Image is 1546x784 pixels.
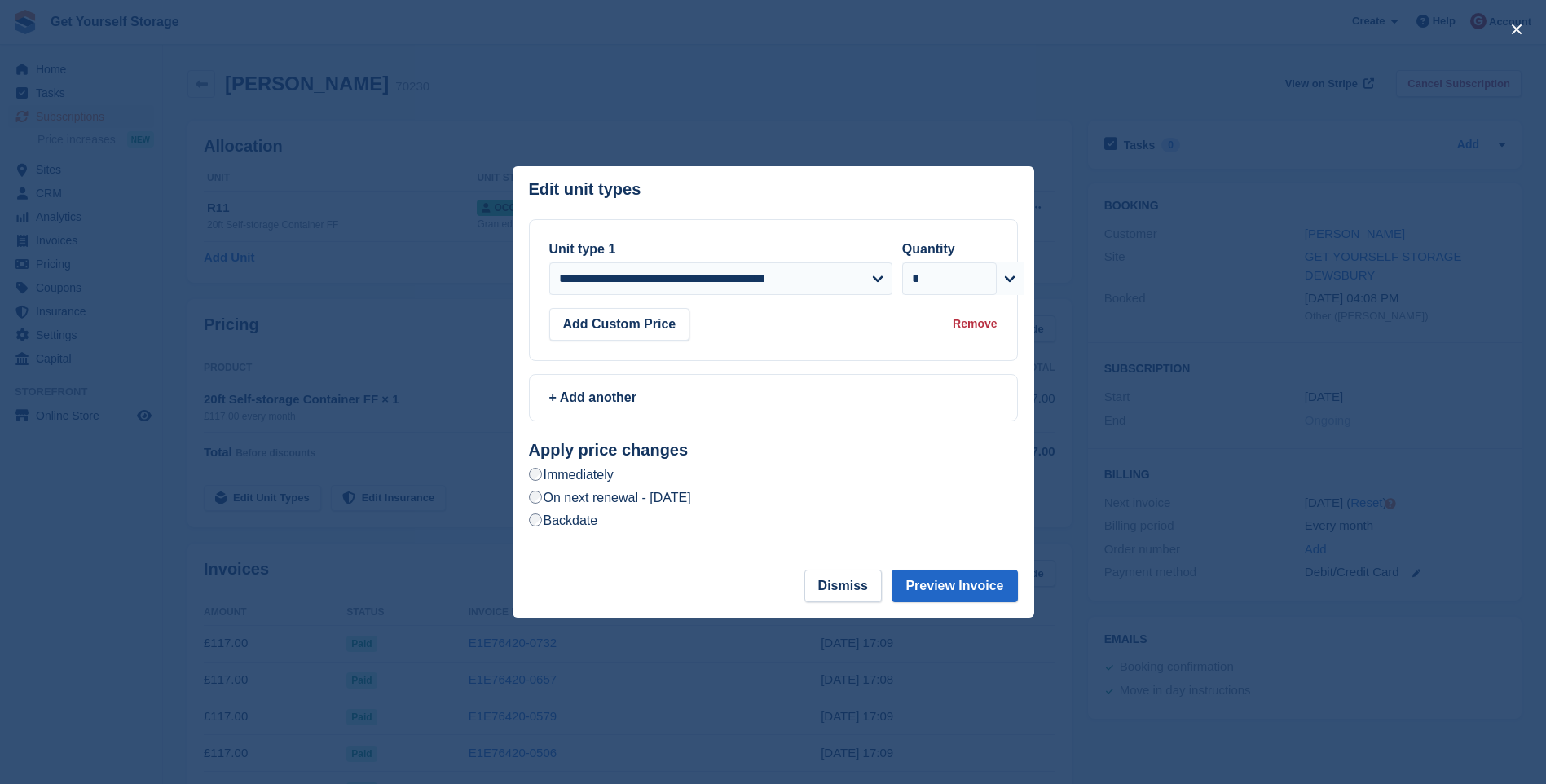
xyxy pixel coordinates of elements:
a: + Add another [529,374,1018,421]
strong: Apply price changes [529,441,689,459]
label: Quantity [902,242,955,256]
input: On next renewal - [DATE] [529,491,542,504]
label: Backdate [529,512,598,529]
button: Dismiss [804,570,882,602]
input: Immediately [529,468,542,481]
button: close [1504,16,1530,42]
div: Remove [953,315,997,333]
input: Backdate [529,513,542,526]
button: Add Custom Price [549,308,690,341]
label: Unit type 1 [549,242,616,256]
label: On next renewal - [DATE] [529,489,691,506]
div: + Add another [549,388,998,407]
label: Immediately [529,466,614,483]
button: Preview Invoice [892,570,1017,602]
p: Edit unit types [529,180,641,199]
